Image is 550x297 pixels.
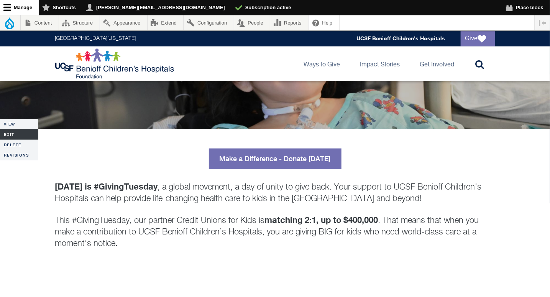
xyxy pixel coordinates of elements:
[55,36,136,41] a: [GEOGRAPHIC_DATA][US_STATE]
[100,15,147,30] a: Appearance
[265,215,378,225] strong: matching 2:1, up to $400,000
[55,214,495,249] p: This #GivingTuesday, our partner Credit Unions for Kids is . That means that when you make a cont...
[21,15,59,30] a: Content
[535,15,550,30] button: Vertical orientation
[309,15,339,30] a: Help
[55,181,158,191] strong: [DATE] is #GivingTuesday
[414,46,461,81] a: Get Involved
[298,46,346,81] a: Ways to Give
[357,35,445,42] a: UCSF Benioff Children's Hospitals
[270,15,308,30] a: Reports
[184,15,233,30] a: Configuration
[354,46,406,81] a: Impact Stories
[55,48,176,79] img: Logo for UCSF Benioff Children's Hospitals Foundation
[55,181,495,205] p: , a global movement, a day of unity to give back. Your support to UCSF Benioff Children's Hospita...
[59,15,100,30] a: Structure
[148,15,184,30] a: Extend
[209,148,341,169] a: Make a Difference - Donate [DATE]
[461,31,495,46] a: Give
[234,15,270,30] a: People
